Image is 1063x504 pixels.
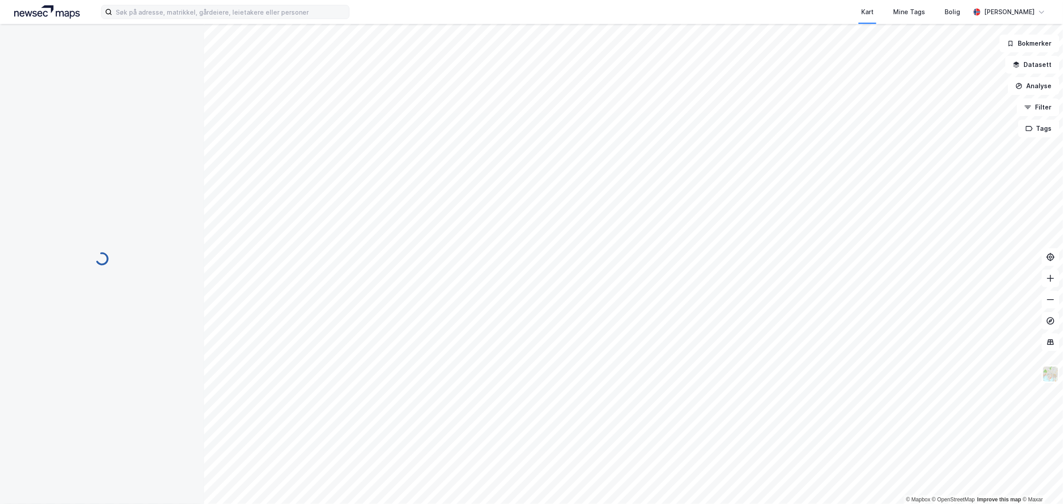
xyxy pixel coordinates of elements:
[1008,77,1059,95] button: Analyse
[932,496,975,503] a: OpenStreetMap
[906,496,930,503] a: Mapbox
[893,7,925,17] div: Mine Tags
[977,496,1021,503] a: Improve this map
[14,5,80,19] img: logo.a4113a55bc3d86da70a041830d287a7e.svg
[1019,461,1063,504] div: Kontrollprogram for chat
[945,7,960,17] div: Bolig
[984,7,1035,17] div: [PERSON_NAME]
[1000,35,1059,52] button: Bokmerker
[1017,98,1059,116] button: Filter
[1019,461,1063,504] iframe: Chat Widget
[1005,56,1059,74] button: Datasett
[1042,366,1059,383] img: Z
[1018,120,1059,137] button: Tags
[861,7,874,17] div: Kart
[95,252,109,266] img: spinner.a6d8c91a73a9ac5275cf975e30b51cfb.svg
[112,5,349,19] input: Søk på adresse, matrikkel, gårdeiere, leietakere eller personer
